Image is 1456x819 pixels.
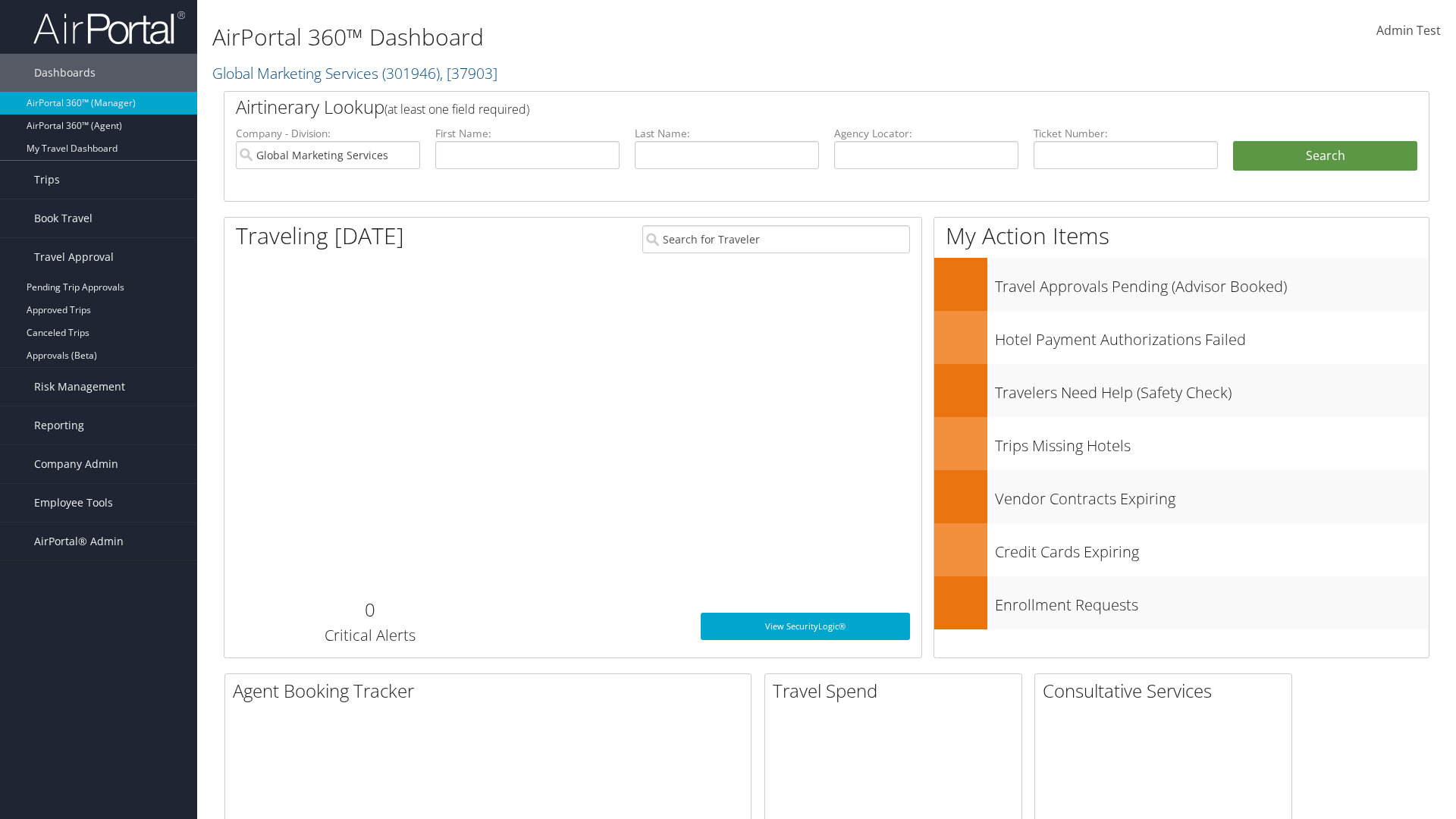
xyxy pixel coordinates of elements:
h2: Consultative Services [1043,678,1291,704]
a: Admin Test [1376,8,1441,55]
span: (at least one field required) [384,101,529,118]
span: ( 301946 ) [382,63,440,83]
span: AirPortal® Admin [34,522,124,560]
a: Hotel Payment Authorizations Failed [934,311,1429,364]
label: First Name: [435,126,620,141]
h3: Trips Missing Hotels [995,428,1429,457]
img: airportal-logo.png [33,10,185,45]
h3: Credit Cards Expiring [995,534,1429,563]
h2: 0 [236,597,504,623]
h3: Critical Alerts [236,625,504,646]
label: Agency Locator: [834,126,1018,141]
label: Company - Division: [236,126,420,141]
input: Search for Traveler [642,225,910,253]
span: Admin Test [1376,22,1441,39]
a: View SecurityLogic® [701,613,910,640]
h3: Vendor Contracts Expiring [995,481,1429,510]
a: Enrollment Requests [934,576,1429,629]
h2: Travel Spend [773,678,1021,704]
a: Trips Missing Hotels [934,417,1429,470]
h3: Enrollment Requests [995,587,1429,616]
label: Last Name: [635,126,819,141]
span: Risk Management [34,368,125,406]
a: Travelers Need Help (Safety Check) [934,364,1429,417]
h3: Hotel Payment Authorizations Failed [995,322,1429,350]
span: Company Admin [34,445,118,483]
a: Travel Approvals Pending (Advisor Booked) [934,258,1429,311]
h3: Travel Approvals Pending (Advisor Booked) [995,268,1429,297]
a: Global Marketing Services [212,63,497,83]
a: Vendor Contracts Expiring [934,470,1429,523]
span: Reporting [34,406,84,444]
span: , [ 37903 ] [440,63,497,83]
span: Book Travel [34,199,93,237]
span: Travel Approval [34,238,114,276]
h2: Airtinerary Lookup [236,94,1317,120]
h2: Agent Booking Tracker [233,678,751,704]
h1: My Action Items [934,220,1429,252]
button: Search [1233,141,1417,171]
h3: Travelers Need Help (Safety Check) [995,375,1429,403]
label: Ticket Number: [1034,126,1218,141]
span: Dashboards [34,54,96,92]
h1: AirPortal 360™ Dashboard [212,21,1031,53]
a: Credit Cards Expiring [934,523,1429,576]
h1: Traveling [DATE] [236,220,404,252]
span: Employee Tools [34,484,113,522]
span: Trips [34,161,60,199]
